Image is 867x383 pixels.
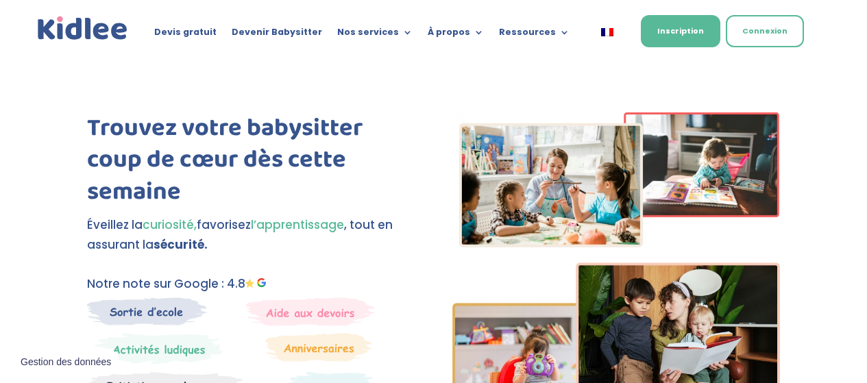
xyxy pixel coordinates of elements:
p: Éveillez la favorisez , tout en assurant la [87,215,415,255]
span: l’apprentissage [251,217,344,233]
img: Anniversaire [265,333,372,362]
a: À propos [428,27,484,42]
button: Gestion des données [12,348,119,377]
span: Gestion des données [21,356,111,369]
strong: sécurité. [154,236,208,253]
span: curiosité, [143,217,197,233]
img: logo_kidlee_bleu [35,14,131,43]
a: Devenir Babysitter [232,27,322,42]
img: weekends [246,297,375,326]
a: Connexion [726,15,804,47]
a: Devis gratuit [154,27,217,42]
img: Mercredi [87,333,223,365]
a: Inscription [641,15,720,47]
a: Ressources [499,27,570,42]
p: Notre note sur Google : 4.8 [87,274,415,294]
h1: Trouvez votre babysitter coup de cœur dès cette semaine [87,112,415,215]
img: Français [601,28,613,36]
img: Sortie decole [87,297,207,325]
a: Nos services [337,27,413,42]
a: Kidlee Logo [35,14,131,43]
